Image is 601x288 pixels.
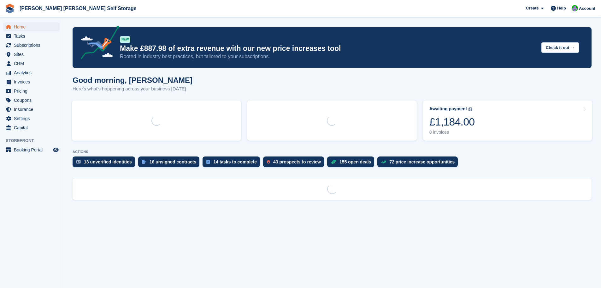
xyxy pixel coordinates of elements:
[263,156,327,170] a: 43 prospects to review
[203,156,263,170] a: 14 tasks to complete
[389,159,455,164] div: 72 price increase opportunities
[84,159,132,164] div: 13 unverified identities
[429,106,467,112] div: Awaiting payment
[75,26,120,62] img: price-adjustments-announcement-icon-8257ccfd72463d97f412b2fc003d46551f7dbcb40ab6d574587a9cd5c0d94...
[3,114,60,123] a: menu
[17,3,139,14] a: [PERSON_NAME] [PERSON_NAME] Self Storage
[273,159,321,164] div: 43 prospects to review
[150,159,197,164] div: 16 unsigned contracts
[5,4,15,13] img: stora-icon-8386f47178a22dfd0bd8f6a31ec36ba5ce8667c1dd55bd0f319d3a0aa187defe.svg
[76,160,81,164] img: verify_identity-adf6edd0f0f0b5bbfe63781bf79b02c33cf7c696d77639b501bdc392416b5a36.svg
[3,87,60,95] a: menu
[14,50,52,59] span: Sites
[3,77,60,86] a: menu
[557,5,566,11] span: Help
[120,36,130,43] div: NEW
[14,114,52,123] span: Settings
[14,145,52,154] span: Booking Portal
[429,130,475,135] div: 8 invoices
[14,22,52,31] span: Home
[3,105,60,114] a: menu
[120,44,536,53] p: Make £887.98 of extra revenue with our new price increases tool
[73,76,192,84] h1: Good morning, [PERSON_NAME]
[213,159,257,164] div: 14 tasks to complete
[3,68,60,77] a: menu
[3,59,60,68] a: menu
[423,101,592,141] a: Awaiting payment £1,184.00 8 invoices
[579,5,595,12] span: Account
[14,96,52,105] span: Coupons
[267,160,270,164] img: prospect-51fa495bee0391a8d652442698ab0144808aea92771e9ea1ae160a38d050c398.svg
[331,160,336,164] img: deal-1b604bf984904fb50ccaf53a9ad4b4a5d6e5aea283cecdc64d6e3604feb123c2.svg
[3,50,60,59] a: menu
[73,85,192,93] p: Here's what's happening across your business [DATE]
[120,53,536,60] p: Rooted in industry best practices, but tailored to your subscriptions.
[429,115,475,128] div: £1,184.00
[572,5,578,11] img: Tom Spickernell
[339,159,371,164] div: 155 open deals
[206,160,210,164] img: task-75834270c22a3079a89374b754ae025e5fb1db73e45f91037f5363f120a921f8.svg
[3,96,60,105] a: menu
[73,156,138,170] a: 13 unverified identities
[14,77,52,86] span: Invoices
[3,41,60,50] a: menu
[73,150,592,154] p: ACTIONS
[377,156,461,170] a: 72 price increase opportunities
[6,138,63,144] span: Storefront
[138,156,203,170] a: 16 unsigned contracts
[3,32,60,40] a: menu
[142,160,146,164] img: contract_signature_icon-13c848040528278c33f63329250d36e43548de30e8caae1d1a13099fd9432cc5.svg
[3,145,60,154] a: menu
[14,59,52,68] span: CRM
[3,123,60,132] a: menu
[3,22,60,31] a: menu
[327,156,377,170] a: 155 open deals
[14,32,52,40] span: Tasks
[14,105,52,114] span: Insurance
[14,68,52,77] span: Analytics
[468,107,472,111] img: icon-info-grey-7440780725fd019a000dd9b08b2336e03edf1995a4989e88bcd33f0948082b44.svg
[14,123,52,132] span: Capital
[14,87,52,95] span: Pricing
[541,42,579,53] button: Check it out →
[526,5,539,11] span: Create
[52,146,60,154] a: Preview store
[381,161,386,163] img: price_increase_opportunities-93ffe204e8149a01c8c9dc8f82e8f89637d9d84a8eef4429ea346261dce0b2c0.svg
[14,41,52,50] span: Subscriptions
